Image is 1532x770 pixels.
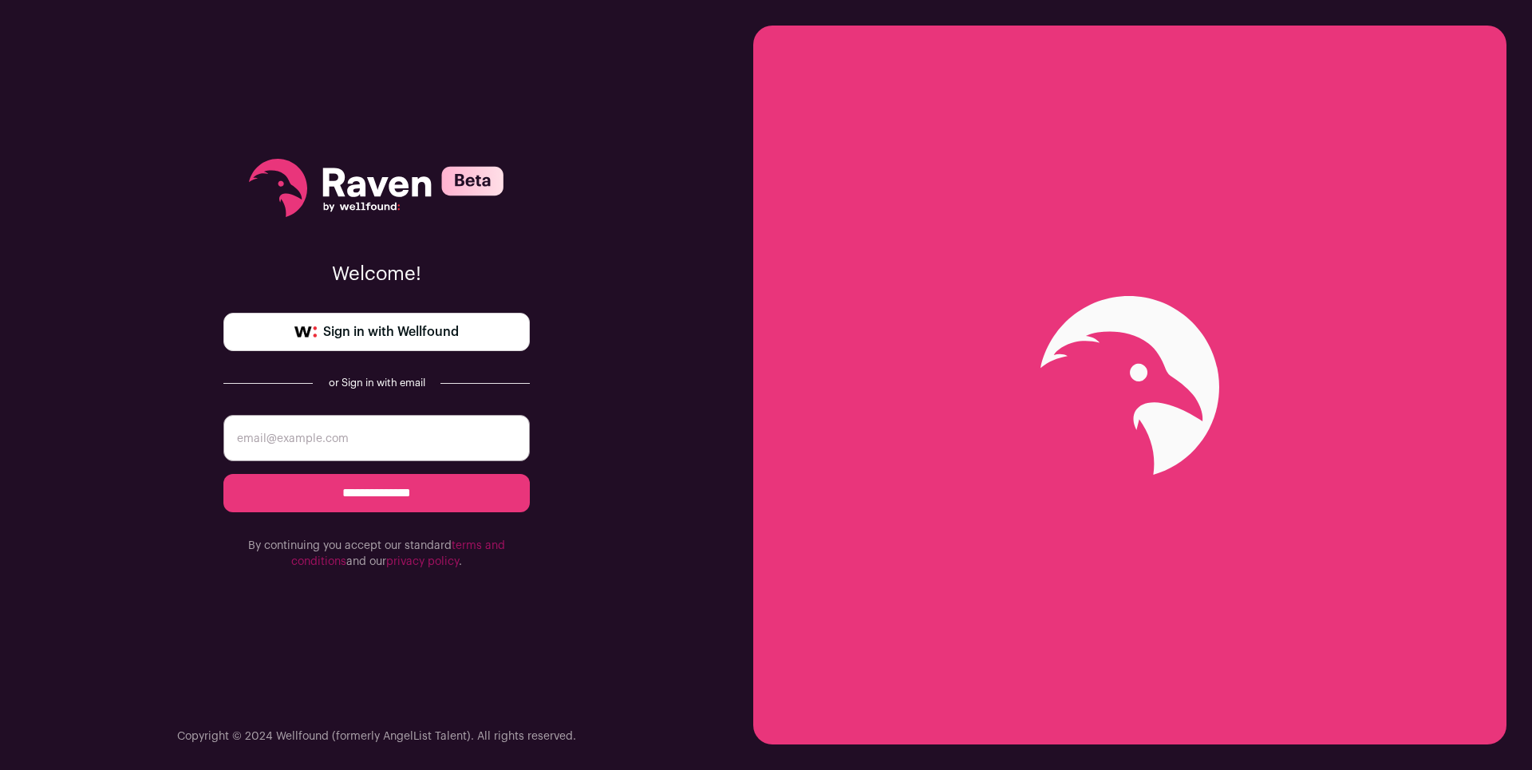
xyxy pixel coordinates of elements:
[323,322,459,342] span: Sign in with Wellfound
[294,326,317,338] img: wellfound-symbol-flush-black-fb3c872781a75f747ccb3a119075da62bfe97bd399995f84a933054e44a575c4.png
[223,313,530,351] a: Sign in with Wellfound
[223,262,530,287] p: Welcome!
[223,415,530,461] input: email@example.com
[326,377,428,389] div: or Sign in with email
[386,556,459,567] a: privacy policy
[177,729,576,744] p: Copyright © 2024 Wellfound (formerly AngelList Talent). All rights reserved.
[223,538,530,570] p: By continuing you accept our standard and our .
